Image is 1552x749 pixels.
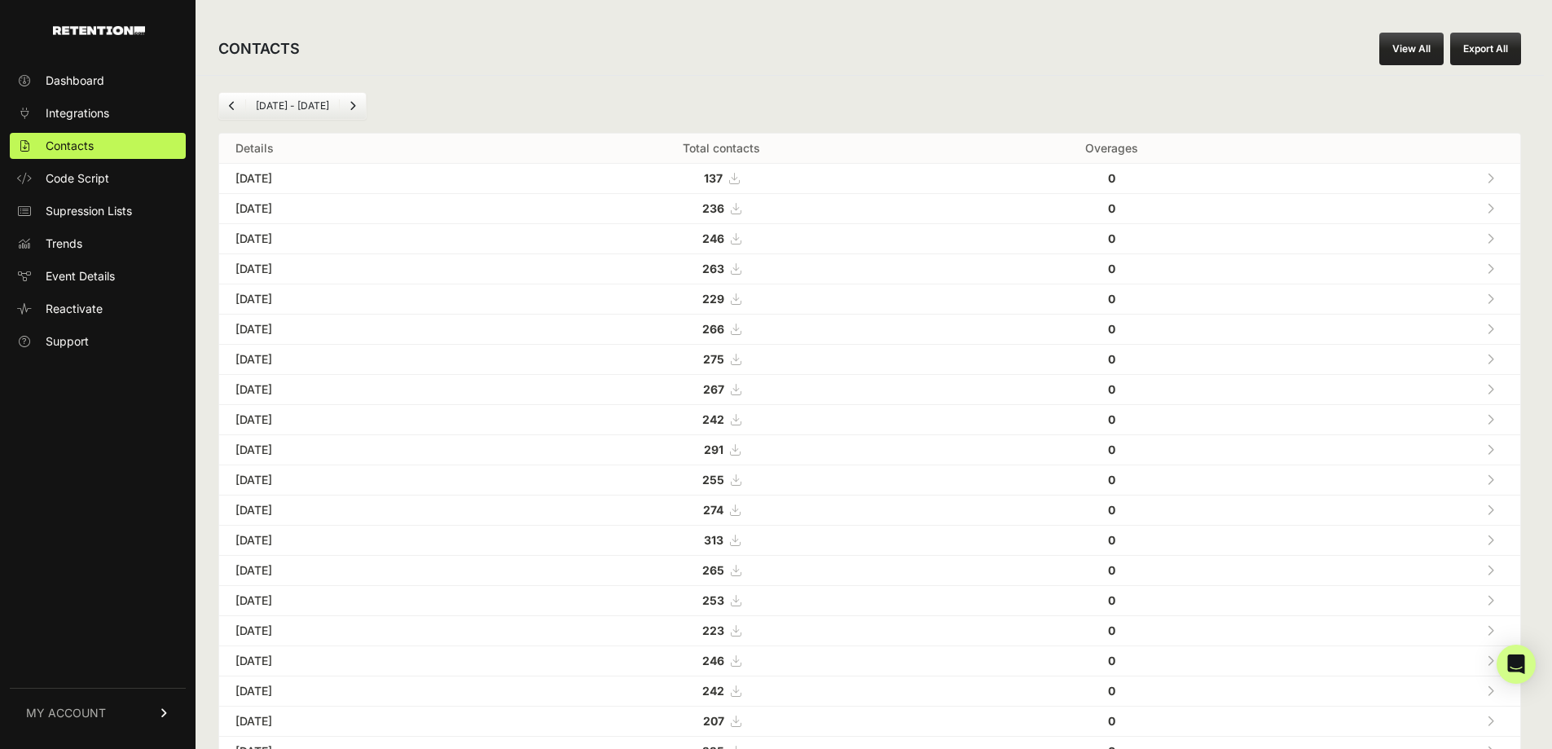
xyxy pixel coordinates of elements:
[702,563,741,577] a: 265
[704,533,723,547] strong: 313
[1108,171,1115,185] strong: 0
[10,198,186,224] a: Supression Lists
[46,170,109,187] span: Code Script
[219,93,245,119] a: Previous
[1108,684,1115,698] strong: 0
[702,201,724,215] strong: 236
[703,714,741,728] a: 207
[219,556,502,586] td: [DATE]
[702,473,741,487] a: 255
[46,203,132,219] span: Supression Lists
[10,68,186,94] a: Dashboard
[1108,412,1115,426] strong: 0
[1108,322,1115,336] strong: 0
[1108,473,1115,487] strong: 0
[1450,33,1521,65] button: Export All
[46,73,104,89] span: Dashboard
[702,593,741,607] a: 253
[702,593,724,607] strong: 253
[1108,443,1115,456] strong: 0
[1108,654,1115,667] strong: 0
[10,231,186,257] a: Trends
[702,201,741,215] a: 236
[704,443,740,456] a: 291
[219,375,502,405] td: [DATE]
[219,435,502,465] td: [DATE]
[10,165,186,192] a: Code Script
[219,284,502,315] td: [DATE]
[702,322,724,336] strong: 266
[1108,352,1115,366] strong: 0
[703,352,724,366] strong: 275
[10,328,186,355] a: Support
[1108,533,1115,547] strong: 0
[703,503,740,517] a: 274
[702,563,724,577] strong: 265
[704,171,739,185] a: 137
[702,473,724,487] strong: 255
[219,194,502,224] td: [DATE]
[219,465,502,496] td: [DATE]
[219,616,502,646] td: [DATE]
[704,533,740,547] a: 313
[1108,563,1115,577] strong: 0
[1108,292,1115,306] strong: 0
[340,93,366,119] a: Next
[219,224,502,254] td: [DATE]
[702,262,741,275] a: 263
[702,684,724,698] strong: 242
[702,654,741,667] a: 246
[704,171,723,185] strong: 137
[219,164,502,194] td: [DATE]
[46,138,94,154] span: Contacts
[703,382,741,396] a: 267
[10,688,186,738] a: MY ACCOUNT
[219,676,502,707] td: [DATE]
[702,292,741,306] a: 229
[702,231,741,245] a: 246
[1497,645,1536,684] div: Open Intercom Messenger
[219,315,502,345] td: [DATE]
[219,405,502,435] td: [DATE]
[1108,382,1115,396] strong: 0
[10,133,186,159] a: Contacts
[702,262,724,275] strong: 263
[1108,503,1115,517] strong: 0
[219,646,502,676] td: [DATE]
[219,707,502,737] td: [DATE]
[1108,262,1115,275] strong: 0
[53,26,145,35] img: Retention.com
[219,496,502,526] td: [DATE]
[702,654,724,667] strong: 246
[1108,593,1115,607] strong: 0
[219,254,502,284] td: [DATE]
[46,333,89,350] span: Support
[46,268,115,284] span: Event Details
[10,263,186,289] a: Event Details
[219,345,502,375] td: [DATE]
[702,231,724,245] strong: 246
[219,526,502,556] td: [DATE]
[218,37,300,60] h2: CONTACTS
[704,443,723,456] strong: 291
[245,99,339,112] li: [DATE] - [DATE]
[219,134,502,164] th: Details
[702,623,741,637] a: 223
[702,292,724,306] strong: 229
[702,623,724,637] strong: 223
[10,100,186,126] a: Integrations
[703,714,724,728] strong: 207
[46,301,103,317] span: Reactivate
[10,296,186,322] a: Reactivate
[502,134,941,164] th: Total contacts
[703,352,741,366] a: 275
[702,684,741,698] a: 242
[702,322,741,336] a: 266
[703,503,723,517] strong: 274
[1108,201,1115,215] strong: 0
[1108,714,1115,728] strong: 0
[219,586,502,616] td: [DATE]
[702,412,741,426] a: 242
[1108,231,1115,245] strong: 0
[941,134,1282,164] th: Overages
